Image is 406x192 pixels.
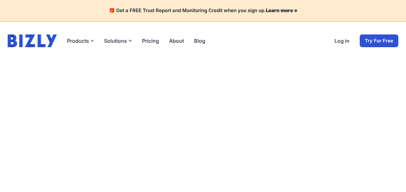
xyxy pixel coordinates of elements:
[67,37,94,45] button: Products
[194,37,205,45] a: Blog
[266,7,297,13] a: Learn more »
[104,37,132,45] button: Solutions
[142,37,159,45] a: Pricing
[335,37,350,45] a: Log in
[8,8,398,14] h4: 🎁 Get a FREE Trust Report and Monitoring Credit when you sign up.
[169,37,184,45] a: About
[360,34,398,47] a: Try For Free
